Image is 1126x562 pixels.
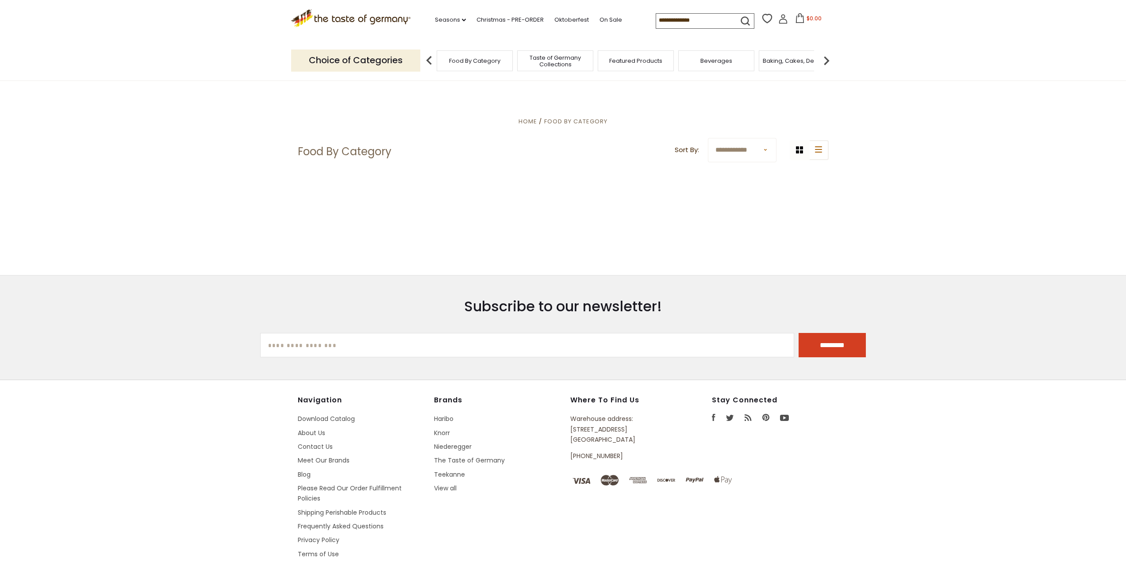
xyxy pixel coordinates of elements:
[520,54,591,68] a: Taste of Germany Collections
[298,522,384,531] a: Frequently Asked Questions
[298,428,325,437] a: About Us
[298,442,333,451] a: Contact Us
[298,145,392,158] h1: Food By Category
[554,15,589,25] a: Oktoberfest
[434,414,453,423] a: Haribo
[570,414,671,445] p: Warehouse address: [STREET_ADDRESS] [GEOGRAPHIC_DATA]
[763,57,831,64] a: Baking, Cakes, Desserts
[544,117,607,126] a: Food By Category
[434,428,450,437] a: Knorr
[675,145,699,156] label: Sort By:
[570,451,671,461] p: [PHONE_NUMBER]
[434,396,561,405] h4: Brands
[449,57,500,64] a: Food By Category
[260,298,866,315] h3: Subscribe to our newsletter!
[570,396,671,405] h4: Where to find us
[298,470,311,479] a: Blog
[420,52,438,69] img: previous arrow
[298,414,355,423] a: Download Catalog
[600,15,622,25] a: On Sale
[712,396,829,405] h4: Stay Connected
[790,13,827,27] button: $0.00
[298,535,339,544] a: Privacy Policy
[298,550,339,558] a: Terms of Use
[298,484,402,503] a: Please Read Our Order Fulfillment Policies
[298,456,350,465] a: Meet Our Brands
[298,396,425,405] h4: Navigation
[807,15,822,22] span: $0.00
[291,50,420,71] p: Choice of Categories
[700,57,732,64] a: Beverages
[298,508,386,517] a: Shipping Perishable Products
[434,442,472,451] a: Niederegger
[434,456,505,465] a: The Taste of Germany
[477,15,544,25] a: Christmas - PRE-ORDER
[434,484,457,493] a: View all
[435,15,466,25] a: Seasons
[519,117,537,126] a: Home
[434,470,465,479] a: Teekanne
[609,57,662,64] a: Featured Products
[818,52,835,69] img: next arrow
